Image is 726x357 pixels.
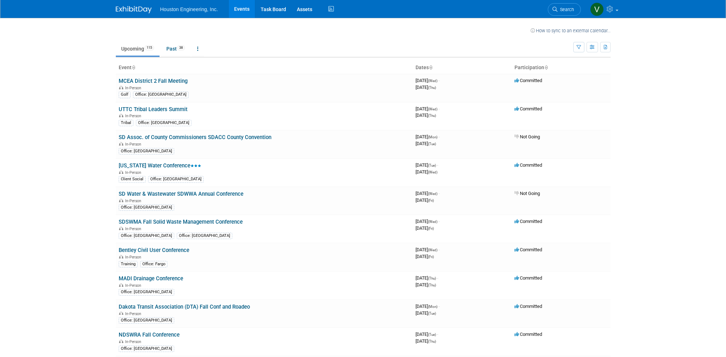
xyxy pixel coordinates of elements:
[125,199,143,203] span: In-Person
[428,305,437,309] span: (Mon)
[438,134,440,139] span: -
[514,78,542,83] span: Committed
[548,3,581,16] a: Search
[116,62,413,74] th: Event
[125,283,143,288] span: In-Person
[416,254,434,259] span: [DATE]
[119,339,123,343] img: In-Person Event
[438,106,440,111] span: -
[416,275,438,281] span: [DATE]
[514,106,542,111] span: Committed
[119,233,174,239] div: Office: [GEOGRAPHIC_DATA]
[125,86,143,90] span: In-Person
[140,261,167,267] div: Office: Fargo
[416,106,440,111] span: [DATE]
[514,162,542,168] span: Committed
[132,65,135,70] a: Sort by Event Name
[438,191,440,196] span: -
[416,304,440,309] span: [DATE]
[119,142,123,146] img: In-Person Event
[119,86,123,89] img: In-Person Event
[133,91,189,98] div: Office: [GEOGRAPHIC_DATA]
[416,282,436,287] span: [DATE]
[428,227,434,230] span: (Fri)
[119,78,188,84] a: MCEA District 2 Fall Meeting
[125,114,143,118] span: In-Person
[514,304,542,309] span: Committed
[416,134,440,139] span: [DATE]
[416,310,436,316] span: [DATE]
[438,78,440,83] span: -
[119,204,174,211] div: Office: [GEOGRAPHIC_DATA]
[119,255,123,258] img: In-Person Event
[125,311,143,316] span: In-Person
[437,162,438,168] span: -
[119,261,138,267] div: Training
[514,191,540,196] span: Not Going
[416,78,440,83] span: [DATE]
[437,332,438,337] span: -
[512,62,611,74] th: Participation
[119,114,123,117] img: In-Person Event
[438,219,440,224] span: -
[416,141,436,146] span: [DATE]
[144,45,154,51] span: 115
[428,135,437,139] span: (Mon)
[119,289,174,295] div: Office: [GEOGRAPHIC_DATA]
[119,346,174,352] div: Office: [GEOGRAPHIC_DATA]
[148,176,204,182] div: Office: [GEOGRAPHIC_DATA]
[428,79,437,83] span: (Wed)
[428,107,437,111] span: (Wed)
[514,275,542,281] span: Committed
[416,247,440,252] span: [DATE]
[116,6,152,13] img: ExhibitDay
[416,338,436,344] span: [DATE]
[119,120,133,126] div: Tribal
[119,311,123,315] img: In-Person Event
[416,219,440,224] span: [DATE]
[428,114,436,118] span: (Thu)
[428,142,436,146] span: (Tue)
[416,85,436,90] span: [DATE]
[119,332,180,338] a: NDSWRA Fall Conference
[125,142,143,147] span: In-Person
[428,276,436,280] span: (Thu)
[161,42,190,56] a: Past38
[428,333,436,337] span: (Tue)
[119,219,243,225] a: SDSWMA Fall Solid Waste Management Conference
[514,332,542,337] span: Committed
[438,304,440,309] span: -
[119,283,123,287] img: In-Person Event
[119,199,123,202] img: In-Person Event
[416,169,437,175] span: [DATE]
[119,162,201,169] a: [US_STATE] Water Conference
[531,28,611,33] a: How to sync to an external calendar...
[119,191,243,197] a: SD Water & Wastewater SDWWA Annual Conference
[119,91,131,98] div: Golf
[416,113,436,118] span: [DATE]
[429,65,432,70] a: Sort by Start Date
[119,170,123,174] img: In-Person Event
[514,247,542,252] span: Committed
[119,247,189,253] a: Bentley Civil User Conference
[428,255,434,259] span: (Fri)
[428,339,436,343] span: (Thu)
[416,162,438,168] span: [DATE]
[119,176,146,182] div: Client Social
[119,148,174,154] div: Office: [GEOGRAPHIC_DATA]
[428,283,436,287] span: (Thu)
[119,317,174,324] div: Office: [GEOGRAPHIC_DATA]
[437,275,438,281] span: -
[116,42,160,56] a: Upcoming115
[119,275,183,282] a: MADI Drainage Conference
[428,311,436,315] span: (Tue)
[119,227,123,230] img: In-Person Event
[428,170,437,174] span: (Wed)
[119,106,188,113] a: UTTC Tribal Leaders Summit
[119,304,250,310] a: Dakota Transit Association (DTA) Fall Conf and Roadeo
[428,199,434,203] span: (Fri)
[413,62,512,74] th: Dates
[416,191,440,196] span: [DATE]
[416,197,434,203] span: [DATE]
[514,134,540,139] span: Not Going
